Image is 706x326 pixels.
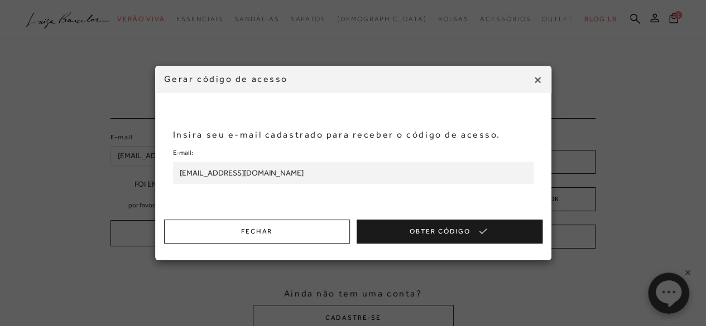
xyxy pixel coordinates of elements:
[173,162,534,184] input: Informe o seu e-mail
[173,147,193,159] label: E-mail:
[173,129,534,141] p: Insira seu e-mail cadastrado para receber o código de acesso.
[164,73,542,85] h4: Gerar código de acesso
[357,220,542,244] button: Obter Código
[533,70,542,90] span: ×
[164,220,350,244] button: Fechar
